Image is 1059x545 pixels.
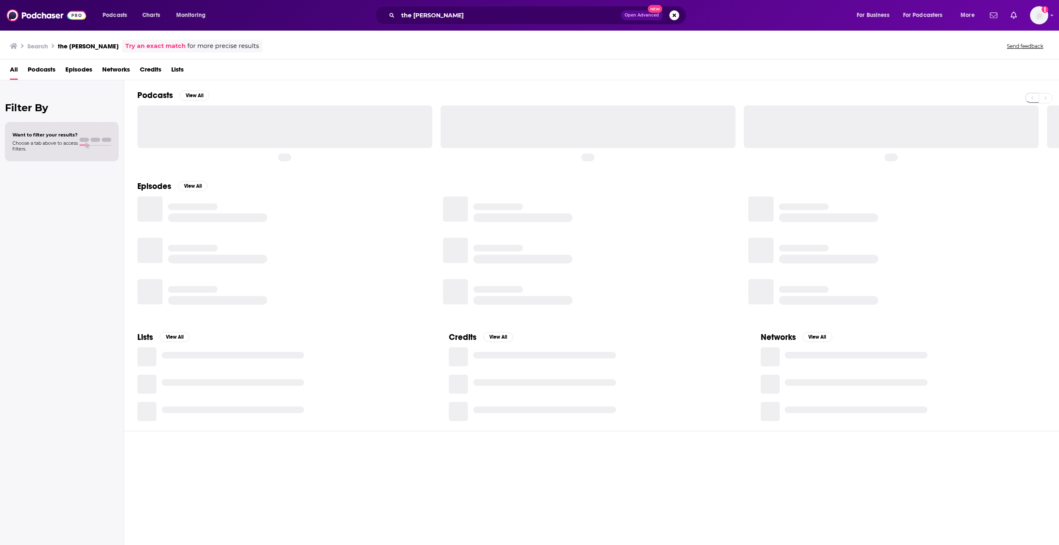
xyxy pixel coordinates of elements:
a: PodcastsView All [137,90,209,100]
h2: Episodes [137,181,171,191]
span: Want to filter your results? [12,132,78,138]
a: Show notifications dropdown [1007,8,1020,22]
h2: Lists [137,332,153,342]
h3: the [PERSON_NAME] [58,42,119,50]
span: More [961,10,975,21]
span: Logged in as rowan.sullivan [1030,6,1048,24]
button: View All [178,181,208,191]
button: View All [160,332,189,342]
span: Podcasts [103,10,127,21]
button: open menu [955,9,985,22]
a: ListsView All [137,332,189,342]
button: Open AdvancedNew [621,10,663,20]
a: Networks [102,63,130,80]
button: open menu [97,9,138,22]
button: View All [483,332,513,342]
a: Lists [171,63,184,80]
img: User Profile [1030,6,1048,24]
button: open menu [898,9,955,22]
button: View All [180,91,209,100]
span: For Business [857,10,889,21]
span: Choose a tab above to access filters. [12,140,78,152]
h2: Podcasts [137,90,173,100]
h3: Search [27,42,48,50]
span: Open Advanced [625,13,659,17]
a: All [10,63,18,80]
a: Show notifications dropdown [987,8,1001,22]
button: open menu [170,9,216,22]
a: Episodes [65,63,92,80]
button: View All [803,332,832,342]
span: For Podcasters [903,10,943,21]
span: New [648,5,663,13]
a: CreditsView All [449,332,513,342]
h2: Credits [449,332,477,342]
a: Podcasts [28,63,55,80]
a: Try an exact match [125,41,186,51]
svg: Add a profile image [1042,6,1048,13]
div: Search podcasts, credits, & more... [383,6,694,25]
a: EpisodesView All [137,181,208,191]
a: Charts [137,9,165,22]
a: NetworksView All [761,332,832,342]
input: Search podcasts, credits, & more... [398,9,621,22]
span: Monitoring [176,10,206,21]
button: Show profile menu [1030,6,1048,24]
span: for more precise results [187,41,259,51]
span: Charts [142,10,160,21]
button: Send feedback [1004,43,1046,50]
button: open menu [851,9,900,22]
img: Podchaser - Follow, Share and Rate Podcasts [7,7,86,23]
h2: Networks [761,332,796,342]
a: Credits [140,63,161,80]
h2: Filter By [5,102,119,114]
